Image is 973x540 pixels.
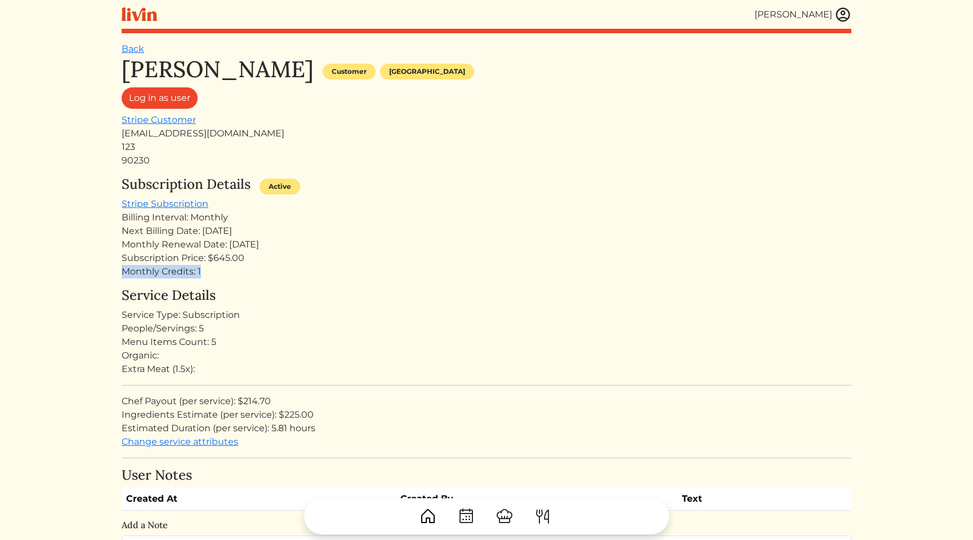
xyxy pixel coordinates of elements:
[834,6,851,23] img: user_account-e6e16d2ec92f44fc35f99ef0dc9cddf60790bfa021a6ecb1c896eb5d2907b31c.svg
[122,251,851,265] div: Subscription Price: $645.00
[260,179,300,194] div: Active
[122,154,851,167] div: 90230
[122,349,851,362] div: Organic:
[122,56,314,83] h1: [PERSON_NAME]
[122,224,851,238] div: Next Billing Date: [DATE]
[534,507,552,525] img: ForkKnife-55491504ffdb50bab0c1e09e7649658475375261d09fd45db06cec23bce548bf.svg
[122,198,208,209] a: Stripe Subscription
[122,265,851,278] div: Monthly Credits: 1
[122,211,851,224] div: Billing Interval: Monthly
[122,362,851,376] div: Extra Meat (1.5x):
[122,114,196,125] a: Stripe Customer
[496,507,514,525] img: ChefHat-a374fb509e4f37eb0702ca99f5f64f3b6956810f32a249b33092029f8484b388.svg
[457,507,475,525] img: CalendarDots-5bcf9d9080389f2a281d69619e1c85352834be518fbc73d9501aef674afc0d57.svg
[122,176,251,193] h4: Subscription Details
[122,436,238,447] a: Change service attributes
[122,87,198,109] a: Log in as user
[122,488,396,511] th: Created At
[396,488,677,511] th: Created By
[122,467,851,484] h4: User Notes
[677,488,810,511] th: Text
[122,287,851,304] h4: Service Details
[122,127,851,140] div: [EMAIL_ADDRESS][DOMAIN_NAME]
[323,64,376,79] div: Customer
[122,322,851,335] div: People/Servings: 5
[380,64,474,79] div: [GEOGRAPHIC_DATA]
[122,408,851,422] div: Ingredients Estimate (per service): $225.00
[122,140,851,154] div: 123
[419,507,437,525] img: House-9bf13187bcbb5817f509fe5e7408150f90897510c4275e13d0d5fca38e0b5951.svg
[122,422,851,435] div: Estimated Duration (per service): 5.81 hours
[122,308,851,322] div: Service Type: Subscription
[122,395,851,408] div: Chef Payout (per service): $214.70
[122,7,157,21] img: livin-logo-a0d97d1a881af30f6274990eb6222085a2533c92bbd1e4f22c21b4f0d0e3210c.svg
[122,43,144,54] a: Back
[122,335,851,349] div: Menu Items Count: 5
[755,8,832,21] div: [PERSON_NAME]
[122,238,851,251] div: Monthly Renewal Date: [DATE]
